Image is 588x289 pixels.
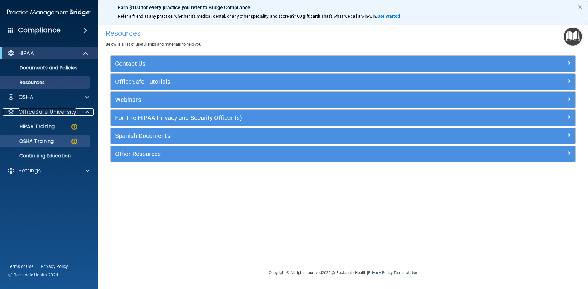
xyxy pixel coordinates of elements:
a: Get Started [377,14,401,19]
div: Copyright © All rights reserved 2025 @ Rectangle Health | | [231,263,455,283]
a: For The HIPAA Privacy and Security Officer (s) [115,113,571,123]
span: ! That's what we call a win-win. [319,14,377,19]
a: OSHA [7,94,89,101]
a: Contact Us [115,59,571,69]
p: Documents and Policies [4,65,88,71]
h5: Contact Us [115,60,455,67]
a: Spanish Documents [115,131,571,141]
p: OSHA [18,94,34,101]
h5: OfficeSafe Tutorials [115,78,455,85]
a: Terms of Use [394,270,417,275]
img: PMB logo [7,6,91,19]
a: Privacy Policy [368,270,392,275]
strong: Get Started [377,14,400,19]
a: Webinars [115,95,571,105]
span: Refer a friend at any practice, whether it's medical, dental, or any other speciality, and score a [118,14,292,19]
button: Open Resource Center [564,28,582,46]
a: OfficeSafe University [7,108,89,116]
h5: Webinars [115,96,455,103]
p: HIPAA Training [4,124,55,130]
a: OfficeSafe Tutorials [115,77,571,87]
h5: For The HIPAA Privacy and Security Officer (s) [115,114,455,121]
img: warning-circle.0cc9ac19.png [70,138,78,145]
p: Earn $100 for every practice you refer to Bridge Compliance! [118,5,568,10]
button: Close [577,2,583,12]
p: Resources [4,80,88,86]
p: OfficeSafe University [18,108,76,116]
a: Settings [7,167,89,174]
a: Other Resources [115,149,571,159]
p: Settings [18,167,41,174]
span: Below is a list of useful links and materials to help you. [106,42,202,46]
a: Privacy Policy [41,263,68,269]
a: HIPAA [7,50,89,57]
img: warning-circle.0cc9ac19.png [70,123,78,131]
h5: Other Resources [115,150,455,157]
h5: Spanish Documents [115,132,455,139]
h4: Compliance [18,26,61,35]
h4: Resources [106,29,580,37]
p: Continuing Education [4,153,88,159]
p: OSHA Training [4,138,54,144]
strong: $100 gift card [292,14,319,19]
span: Ⓒ Rectangle Health 2024 [8,272,58,278]
p: HIPAA [18,50,34,57]
a: Terms of Use [8,263,33,269]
